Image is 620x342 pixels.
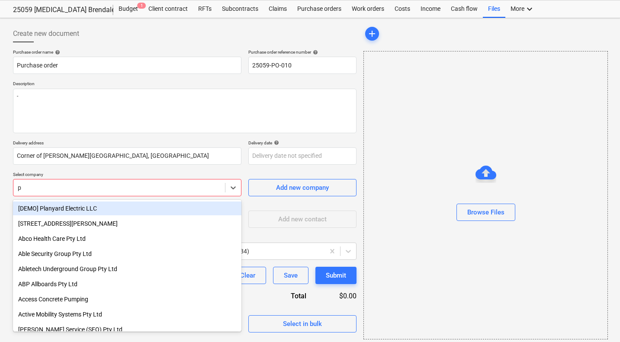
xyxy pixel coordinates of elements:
[240,270,255,281] div: Clear
[363,51,608,339] div: Browse Files
[13,292,241,306] div: Access Concrete Pumping
[263,0,292,18] a: Claims
[505,0,540,18] div: More
[248,147,357,165] input: Delivery date not specified
[13,232,241,246] div: Abco Health Care Pty Ltd
[347,0,389,18] a: Work orders
[577,300,620,342] iframe: Chat Widget
[13,147,241,165] input: Delivery address
[320,291,357,301] div: $0.00
[276,182,329,193] div: Add new company
[13,89,357,133] textarea: -
[248,57,357,74] input: Order number
[13,29,79,39] span: Create new document
[13,6,103,15] div: 25059 [MEDICAL_DATA] Brendale Re-roof and New Shed
[483,0,505,18] a: Files
[524,4,535,14] i: keyboard_arrow_down
[456,204,515,221] button: Browse Files
[389,0,415,18] a: Costs
[13,172,241,179] p: Select company
[13,307,241,321] div: Active Mobility Systems Pty Ltd
[13,247,241,261] div: Able Security Group Pty Ltd
[283,318,322,329] div: Select in bulk
[13,217,241,230] div: 125 George St Car Park
[113,0,143,18] div: Budget
[13,277,241,291] div: ABP Allboards Pty Ltd
[217,0,263,18] a: Subcontracts
[244,291,320,301] div: Total
[248,49,357,55] div: Purchase order reference number
[13,323,241,336] div: AE Smith Service (SEQ) Pty Ltd
[248,179,357,196] button: Add new company
[311,50,318,55] span: help
[13,49,241,55] div: Purchase order name
[248,315,357,332] button: Select in bulk
[248,140,357,146] div: Delivery date
[13,57,241,74] input: Document name
[53,50,60,55] span: help
[13,201,241,215] div: [DEMO] Planyard Electric LLC
[272,140,279,145] span: help
[273,267,308,284] button: Save
[367,29,377,39] span: add
[326,270,346,281] div: Submit
[13,140,241,147] p: Delivery address
[446,0,483,18] a: Cash flow
[13,217,241,230] div: [STREET_ADDRESS][PERSON_NAME]
[193,0,217,18] a: RFTs
[13,323,241,336] div: [PERSON_NAME] Service (SEQ) Pty Ltd
[137,3,146,9] span: 1
[13,81,357,88] p: Description
[284,270,298,281] div: Save
[315,267,357,284] button: Submit
[229,267,266,284] button: Clear
[113,0,143,18] a: Budget1
[467,207,504,218] div: Browse Files
[292,0,347,18] a: Purchase orders
[143,0,193,18] a: Client contract
[415,0,446,18] a: Income
[13,262,241,276] div: Abletech Underground Group Pty Ltd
